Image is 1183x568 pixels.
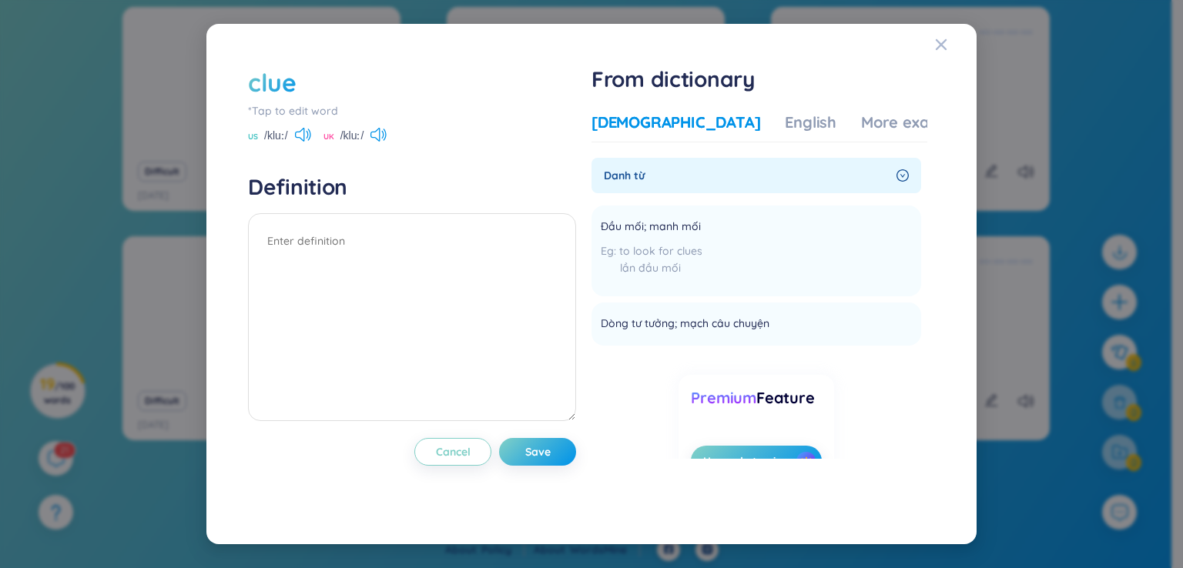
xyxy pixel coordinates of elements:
[896,169,909,182] span: right-circle
[525,444,551,459] span: Save
[436,444,471,459] span: Cancel
[703,453,790,469] span: Upgrade to view
[601,315,769,333] span: Dòng tư tưởng; mạch câu chuyện
[264,127,288,144] span: /kluː/
[619,244,702,258] span: to look for clues
[601,218,701,236] span: Đầu mối; manh mối
[248,131,258,143] span: US
[591,65,927,93] h1: From dictionary
[248,173,576,201] h4: Definition
[248,65,297,99] div: clue
[801,456,812,466] img: crown icon
[935,24,977,65] button: Close
[591,112,760,133] div: [DEMOGRAPHIC_DATA]
[248,102,576,119] div: *Tap to edit word
[601,259,721,276] div: lần đầu mối
[691,387,821,409] div: Feature
[861,112,973,133] div: More examples
[323,131,334,143] span: UK
[691,388,756,407] span: Premium
[604,167,890,184] span: Danh từ
[340,127,364,144] span: /kluː/
[785,112,836,133] div: English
